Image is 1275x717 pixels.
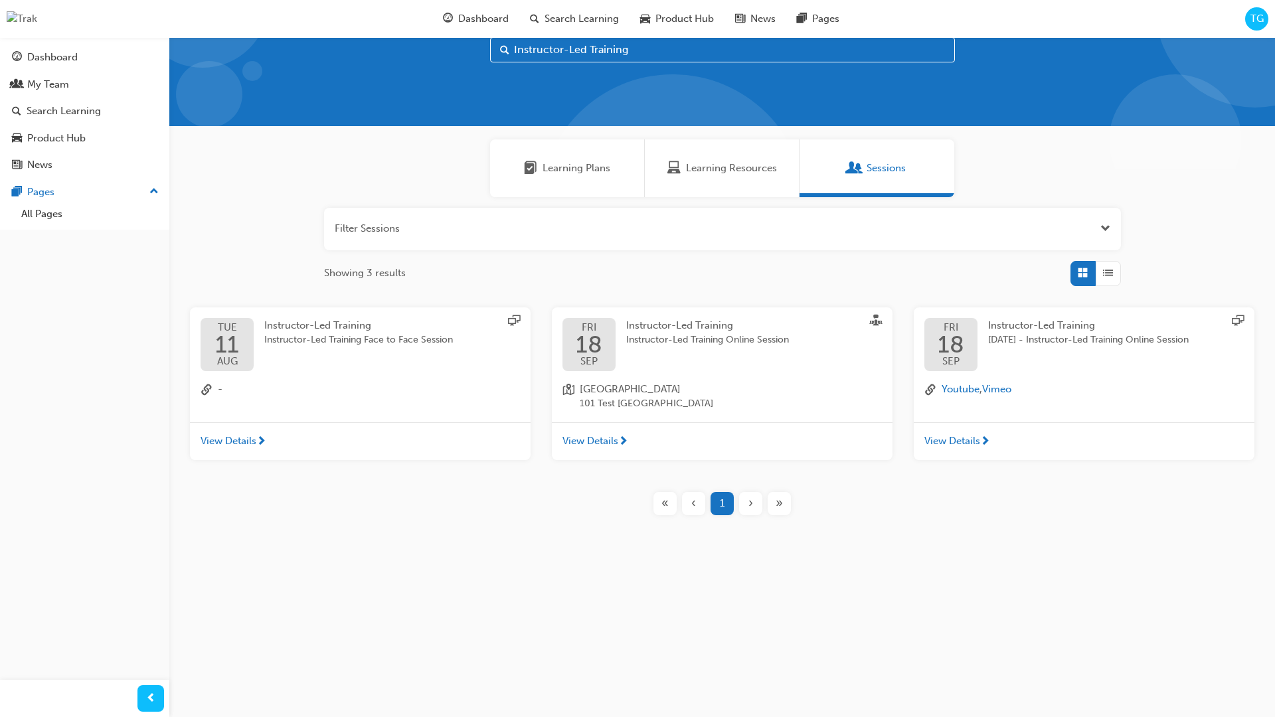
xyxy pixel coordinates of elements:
[12,133,22,145] span: car-icon
[27,50,78,65] div: Dashboard
[800,139,954,197] a: SessionsSessions
[215,333,239,357] span: 11
[797,11,807,27] span: pages-icon
[562,382,574,412] span: location-icon
[5,42,164,180] button: DashboardMy TeamSearch LearningProduct HubNews
[748,496,753,511] span: ›
[661,496,669,511] span: «
[7,11,37,27] img: Trak
[543,161,610,176] span: Learning Plans
[655,11,714,27] span: Product Hub
[443,11,453,27] span: guage-icon
[679,492,708,515] button: Previous page
[988,319,1095,331] span: Instructor-Led Training
[562,382,882,412] a: location-icon[GEOGRAPHIC_DATA]101 Test [GEOGRAPHIC_DATA]
[519,5,630,33] a: search-iconSearch Learning
[867,161,906,176] span: Sessions
[626,333,789,348] span: Instructor-Led Training Online Session
[552,307,892,461] button: FRI18SEPInstructor-Led TrainingInstructor-Led Training Online Sessionlocation-icon[GEOGRAPHIC_DAT...
[736,492,765,515] button: Next page
[942,382,1011,399] span: ,
[735,11,745,27] span: news-icon
[982,382,1011,397] button: Vimeo
[508,315,520,329] span: sessionType_ONLINE_URL-icon
[924,318,1244,371] a: FRI18SEPInstructor-Led Training[DATE] - Instructor-Led Training Online Session
[5,180,164,204] button: Pages
[190,307,531,461] button: TUE11AUGInstructor-Led TrainingInstructor-Led Training Face to Face Sessionlink-icon-View Details
[27,185,54,200] div: Pages
[215,357,239,366] span: AUG
[562,318,882,371] a: FRI18SEPInstructor-Led TrainingInstructor-Led Training Online Session
[1100,221,1110,236] button: Open the filter
[651,492,679,515] button: First page
[146,690,156,707] span: prev-icon
[12,79,22,91] span: people-icon
[691,496,696,511] span: ‹
[12,52,22,64] span: guage-icon
[576,357,602,366] span: SEP
[27,131,86,146] div: Product Hub
[524,161,537,176] span: Learning Plans
[5,126,164,151] a: Product Hub
[190,422,531,461] a: View Details
[12,159,22,171] span: news-icon
[562,434,618,449] span: View Details
[12,187,22,199] span: pages-icon
[545,11,619,27] span: Search Learning
[1103,266,1113,281] span: List
[626,319,733,331] span: Instructor-Led Training
[530,11,539,27] span: search-icon
[708,492,736,515] button: Page 1
[938,357,964,366] span: SEP
[980,436,990,448] span: next-icon
[630,5,724,33] a: car-iconProduct Hub
[924,382,936,399] span: link-icon
[1232,315,1244,329] span: sessionType_ONLINE_URL-icon
[264,319,371,331] span: Instructor-Led Training
[218,382,222,399] span: -
[750,11,776,27] span: News
[924,434,980,449] span: View Details
[812,11,839,27] span: Pages
[1250,11,1264,27] span: TG
[938,323,964,333] span: FRI
[1078,266,1088,281] span: Grid
[938,333,964,357] span: 18
[580,382,713,397] span: [GEOGRAPHIC_DATA]
[201,382,212,399] span: link-icon
[500,42,509,58] span: Search
[256,436,266,448] span: next-icon
[1245,7,1268,31] button: TG
[576,333,602,357] span: 18
[988,333,1189,348] span: [DATE] - Instructor-Led Training Online Session
[201,318,520,371] a: TUE11AUGInstructor-Led TrainingInstructor-Led Training Face to Face Session
[324,266,406,281] span: Showing 3 results
[432,5,519,33] a: guage-iconDashboard
[576,323,602,333] span: FRI
[215,323,239,333] span: TUE
[645,139,800,197] a: Learning ResourcesLearning Resources
[5,45,164,70] a: Dashboard
[201,434,256,449] span: View Details
[667,161,681,176] span: Learning Resources
[848,161,861,176] span: Sessions
[490,37,955,62] input: Search...
[942,382,979,397] button: Youtube
[12,106,21,118] span: search-icon
[580,396,713,412] span: 101 Test [GEOGRAPHIC_DATA]
[5,99,164,123] a: Search Learning
[776,496,783,511] span: »
[458,11,509,27] span: Dashboard
[686,161,777,176] span: Learning Resources
[27,77,69,92] div: My Team
[724,5,786,33] a: news-iconNews
[640,11,650,27] span: car-icon
[552,422,892,461] a: View Details
[914,307,1254,461] button: FRI18SEPInstructor-Led Training[DATE] - Instructor-Led Training Online Sessionlink-iconYoutube,Vi...
[264,333,453,348] span: Instructor-Led Training Face to Face Session
[16,204,164,224] a: All Pages
[786,5,850,33] a: pages-iconPages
